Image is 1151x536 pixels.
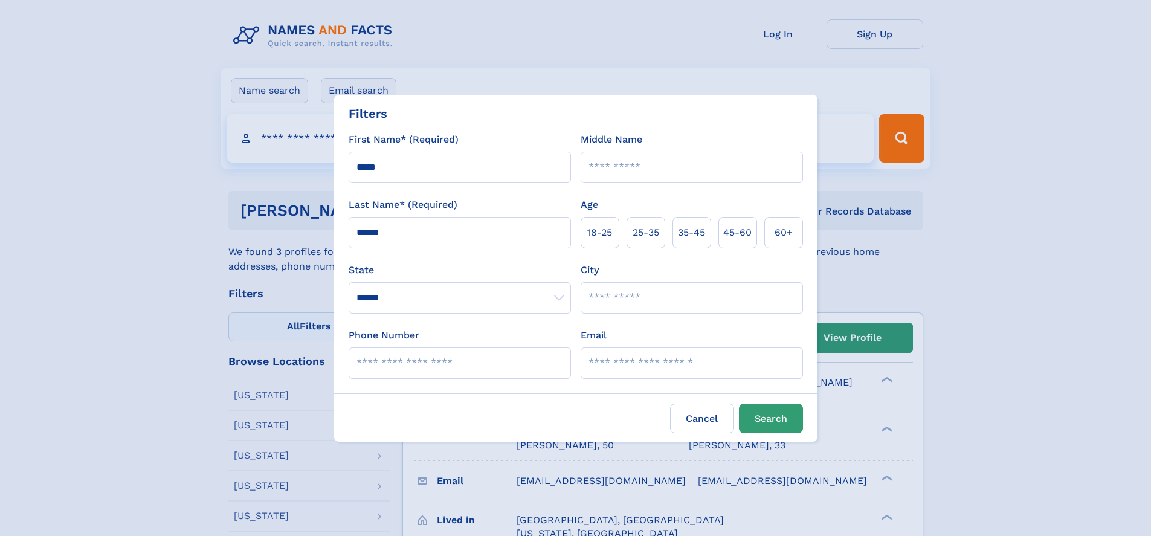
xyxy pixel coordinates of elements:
[670,404,734,433] label: Cancel
[581,328,607,343] label: Email
[775,225,793,240] span: 60+
[349,263,571,277] label: State
[739,404,803,433] button: Search
[581,132,642,147] label: Middle Name
[349,105,387,123] div: Filters
[349,132,459,147] label: First Name* (Required)
[587,225,612,240] span: 18‑25
[678,225,705,240] span: 35‑45
[349,328,419,343] label: Phone Number
[633,225,659,240] span: 25‑35
[349,198,457,212] label: Last Name* (Required)
[581,263,599,277] label: City
[723,225,752,240] span: 45‑60
[581,198,598,212] label: Age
